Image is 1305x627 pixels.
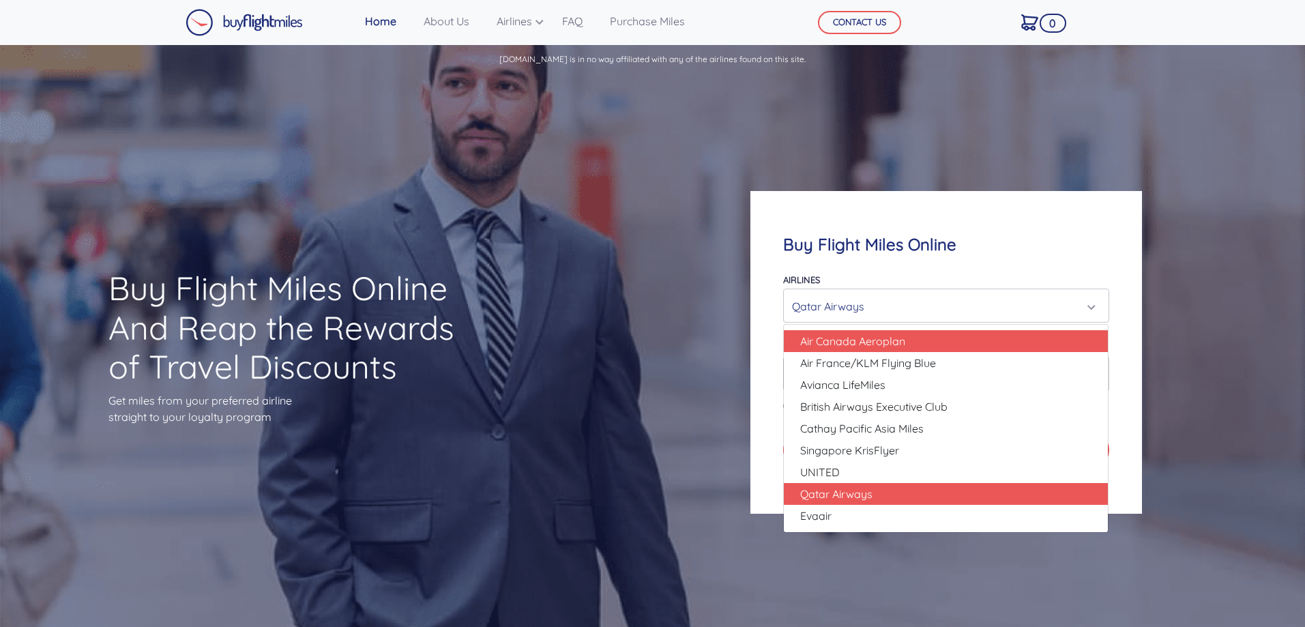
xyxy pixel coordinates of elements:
span: British Airways Executive Club [800,398,948,415]
span: UNITED [800,464,840,480]
span: Qatar Airways [800,486,873,502]
button: CONTACT US [818,11,901,34]
a: About Us [418,8,475,35]
label: Airlines [783,274,820,285]
span: 0 [1040,14,1066,33]
a: Home [360,8,402,35]
span: Cathay Pacific Asia Miles [800,420,924,437]
span: Singapore KrisFlyer [800,442,899,458]
span: Air Canada Aeroplan [800,333,905,349]
a: 0 [1016,8,1044,36]
div: Qatar Airways [792,293,1091,319]
img: Cart [1021,14,1038,31]
img: Buy Flight Miles Logo [186,9,303,36]
span: Evaair [800,508,832,524]
span: Avianca LifeMiles [800,377,885,393]
span: Air France/KLM Flying Blue [800,355,936,371]
a: Airlines [491,8,540,35]
h4: Buy Flight Miles Online [783,235,1109,254]
h1: Buy Flight Miles Online And Reap the Rewards of Travel Discounts [108,269,478,387]
a: FAQ [557,8,588,35]
a: Buy Flight Miles Logo [186,5,303,40]
p: Get miles from your preferred airline straight to your loyalty program [108,392,478,425]
a: Purchase Miles [604,8,690,35]
button: Qatar Airways [783,289,1109,323]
